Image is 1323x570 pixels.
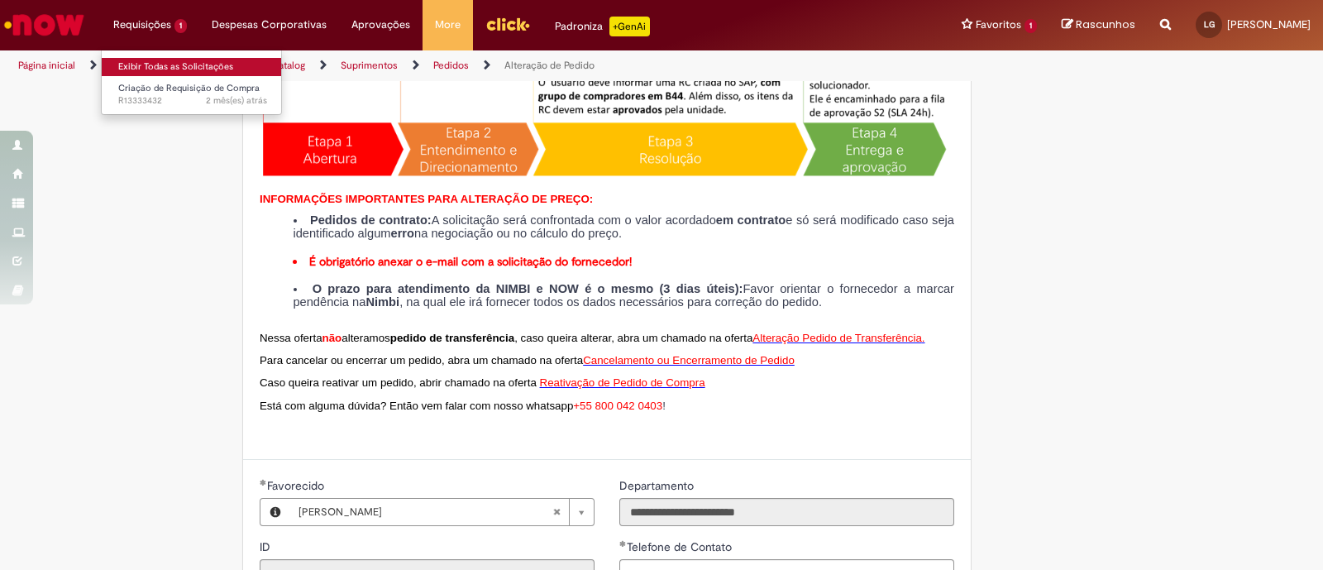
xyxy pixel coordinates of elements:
span: Obrigatório Preenchido [260,479,267,486]
a: Exibir Todas as Solicitações [102,58,284,76]
span: More [435,17,461,33]
strong: pedido de transferência [390,332,514,344]
span: INFORMAÇÕES IMPORTANTES PARA ALTERAÇÃO DE PREÇO: [260,193,593,205]
strong: Nimbi [365,295,399,309]
ul: Trilhas de página [12,50,870,81]
span: Cancelamento ou Encerramento de Pedido [583,354,795,366]
strong: em contrato [716,213,786,227]
time: 29/07/2025 14:03:26 [206,94,267,107]
span: Está com alguma dúvida? Então vem falar com nosso whatsapp [260,400,573,412]
li: A solicitação será confrontada com o valor acordado e só será modificado caso seja identificado a... [293,214,954,240]
span: Rascunhos [1076,17,1135,32]
strong: Pedidos de contrato: [310,213,432,227]
a: Pedidos [433,59,469,72]
span: +55 800 042 0403 [573,400,662,412]
span: [PERSON_NAME] [1227,17,1311,31]
span: Favoritos [976,17,1021,33]
a: [PERSON_NAME]Limpar campo Favorecido [290,499,594,525]
span: Somente leitura - ID [260,539,274,554]
a: Suprimentos [341,59,398,72]
input: Departamento [619,498,954,526]
span: Nessa oferta [260,332,322,344]
li: Favor orientar o fornecedor a marcar pendência na , na qual ele irá fornecer todos os dados neces... [293,283,954,309]
span: ! [662,400,666,412]
a: Alteração Pedido de Transferência [752,330,922,344]
span: alteramos , caso queira alterar, abra um chamado na oferta [341,332,752,344]
span: Requisições [113,17,171,33]
p: +GenAi [609,17,650,36]
a: Aberto R13333432 : Criação de Requisição de Compra [102,79,284,110]
button: Favorecido, Visualizar este registro Larissa Giansante [260,499,290,525]
span: Obrigatório Preenchido [619,540,627,547]
span: [PERSON_NAME] [299,499,552,525]
strong: erro [391,227,415,240]
span: Caso queira reativar um pedido, abrir chamado na oferta [260,376,537,389]
span: Somente leitura - Departamento [619,478,697,493]
ul: Requisições [101,50,282,115]
strong: É obrigatório anexar o e-mail com a solicitação do fornecedor! [309,254,632,269]
span: não [322,332,342,344]
span: Para cancelar ou encerrar um pedido, abra um chamado na oferta [260,354,583,366]
span: Necessários - Favorecido [267,478,327,493]
span: Criação de Requisição de Compra [118,82,260,94]
span: Despesas Corporativas [212,17,327,33]
span: 2 mês(es) atrás [206,94,267,107]
span: R13333432 [118,94,267,108]
span: Alteração Pedido de Transferência [752,332,922,344]
span: LG [1204,19,1215,30]
a: Rascunhos [1062,17,1135,33]
span: Aprovações [351,17,410,33]
span: 1 [1024,19,1037,33]
span: 1 [174,19,187,33]
div: Padroniza [555,17,650,36]
a: Cancelamento ou Encerramento de Pedido [583,352,795,366]
span: . [922,332,925,344]
label: Somente leitura - Departamento [619,477,697,494]
a: Página inicial [18,59,75,72]
img: click_logo_yellow_360x200.png [485,12,530,36]
a: Alteração de Pedido [504,59,595,72]
strong: O prazo para atendimento da NIMBI e NOW é o mesmo (3 dias úteis): [313,282,743,295]
span: Reativação de Pedido de Compra [540,376,705,389]
a: Reativação de Pedido de Compra [540,375,705,389]
abbr: Limpar campo Favorecido [544,499,569,525]
label: Somente leitura - ID [260,539,274,555]
img: ServiceNow [2,8,87,41]
span: Telefone de Contato [627,539,735,554]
